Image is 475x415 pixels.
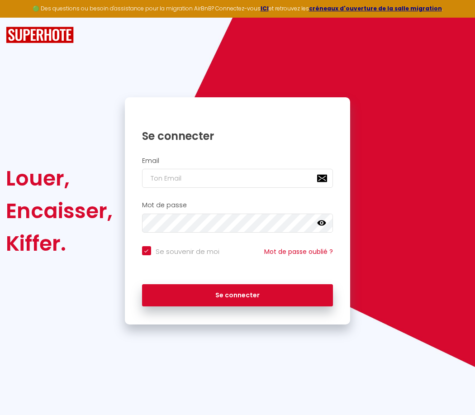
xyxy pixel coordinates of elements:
h2: Email [142,157,333,165]
div: Louer, [6,162,113,195]
h2: Mot de passe [142,201,333,209]
h1: Se connecter [142,129,333,143]
div: Kiffer. [6,227,113,260]
button: Se connecter [142,284,333,307]
a: créneaux d'ouverture de la salle migration [309,5,442,12]
a: ICI [261,5,269,12]
img: SuperHote logo [6,27,74,43]
input: Ton Email [142,169,333,188]
div: Encaisser, [6,195,113,227]
a: Mot de passe oublié ? [264,247,333,256]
